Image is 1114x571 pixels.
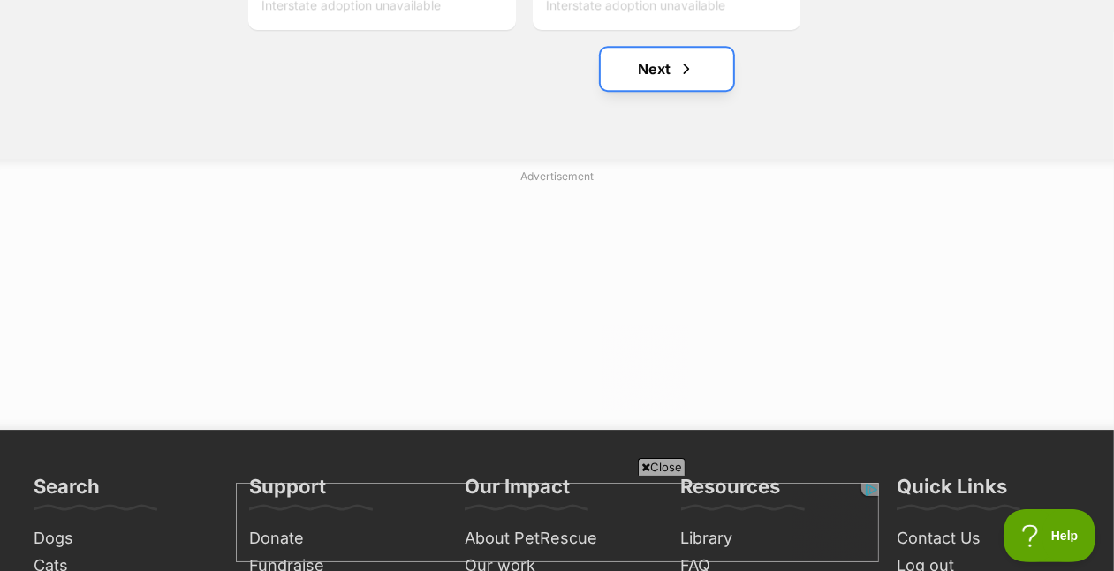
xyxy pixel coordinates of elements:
a: Next page [601,48,733,90]
h3: Search [34,474,100,509]
nav: Pagination [246,48,1087,90]
iframe: Advertisement [425,192,690,412]
span: Close [638,458,686,476]
iframe: Advertisement [236,483,879,562]
a: Dogs [27,525,224,552]
h3: Quick Links [897,474,1007,509]
iframe: Help Scout Beacon - Open [1004,509,1096,562]
a: Contact Us [890,525,1087,552]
